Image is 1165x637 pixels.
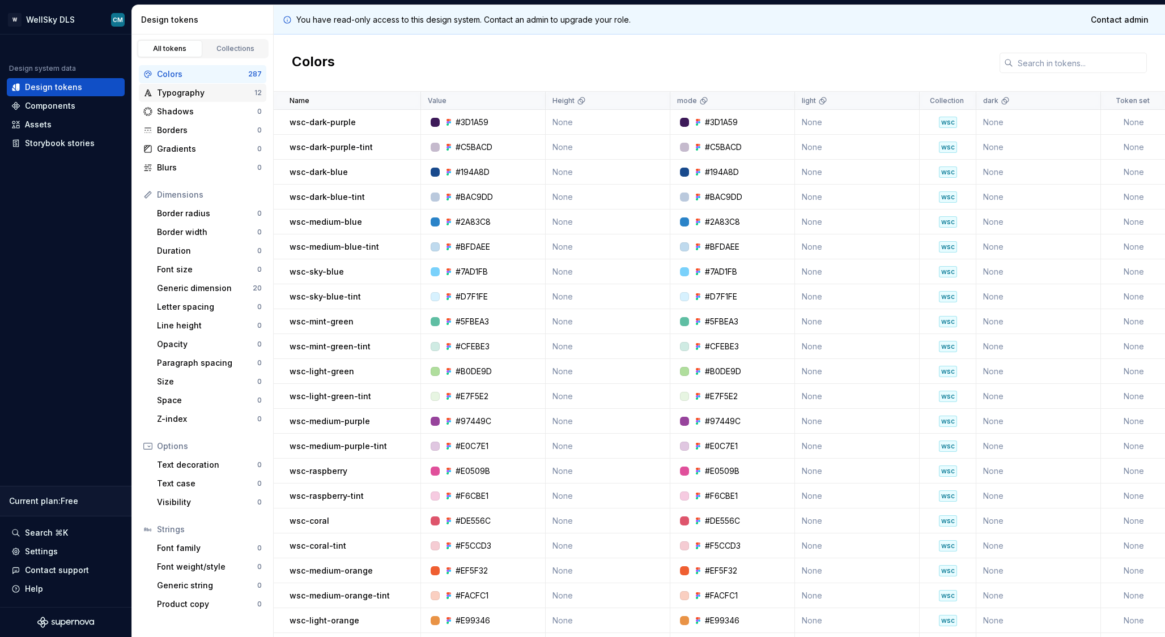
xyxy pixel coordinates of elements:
[705,441,738,452] div: #E0C7E1
[290,96,309,105] p: Name
[257,246,262,255] div: 0
[152,410,266,428] a: Z-index0
[157,497,257,508] div: Visibility
[257,562,262,571] div: 0
[139,159,266,177] a: Blurs0
[157,69,248,80] div: Colors
[152,456,266,474] a: Text decoration0
[795,608,920,633] td: None
[157,106,257,117] div: Shadows
[139,102,266,121] a: Shadows0
[157,561,257,572] div: Font weight/style
[976,234,1101,259] td: None
[939,341,957,352] div: wsc
[290,216,362,228] p: wsc-medium-blue
[456,565,488,576] div: #EF5F32
[939,191,957,203] div: wsc
[152,242,266,260] a: Duration0
[290,341,371,352] p: wsc-mint-green-tint
[939,142,957,153] div: wsc
[7,561,125,579] button: Contact support
[257,302,262,311] div: 0
[290,590,390,601] p: wsc-medium-orange-tint
[705,515,740,527] div: #DE556C
[939,166,957,178] div: wsc
[456,341,490,352] div: #CFEBE3
[290,316,354,327] p: wsc-mint-green
[456,441,488,452] div: #E0C7E1
[546,259,670,284] td: None
[456,391,488,402] div: #E7F5E2
[141,14,269,25] div: Design tokens
[546,110,670,135] td: None
[157,162,257,173] div: Blurs
[25,82,82,93] div: Design tokens
[152,391,266,409] a: Space0
[257,144,262,153] div: 0
[142,44,198,53] div: All tokens
[1083,10,1156,30] a: Contact admin
[152,298,266,316] a: Letter spacing0
[25,565,89,576] div: Contact support
[290,465,347,477] p: wsc-raspberry
[290,166,348,178] p: wsc-dark-blue
[705,216,740,228] div: #2A83C8
[705,416,741,427] div: #97449C
[795,459,920,484] td: None
[157,395,257,406] div: Space
[152,558,266,576] a: Font weight/style0
[705,117,738,128] div: #3D1A59
[795,583,920,608] td: None
[257,414,262,424] div: 0
[25,527,68,538] div: Search ⌘K
[157,376,257,387] div: Size
[976,434,1101,459] td: None
[257,581,262,590] div: 0
[705,142,742,153] div: #C5BACD
[248,70,262,79] div: 287
[456,166,490,178] div: #194A8D
[546,359,670,384] td: None
[157,189,262,200] div: Dimensions
[456,142,492,153] div: #C5BACD
[152,204,266,223] a: Border radius0
[939,291,957,302] div: wsc
[157,542,257,554] div: Font family
[1091,14,1149,25] span: Contact admin
[139,84,266,102] a: Typography12
[795,259,920,284] td: None
[157,441,262,452] div: Options
[939,416,957,427] div: wsc
[976,334,1101,359] td: None
[25,546,58,557] div: Settings
[456,416,491,427] div: #97449C
[546,459,670,484] td: None
[976,508,1101,533] td: None
[456,540,491,552] div: #F5CCD3
[290,416,370,427] p: wsc-medium-purple
[795,334,920,359] td: None
[157,125,257,136] div: Borders
[939,615,957,626] div: wsc
[152,539,266,557] a: Font family0
[976,409,1101,434] td: None
[257,396,262,405] div: 0
[795,434,920,459] td: None
[705,166,739,178] div: #194A8D
[253,284,262,293] div: 20
[456,515,491,527] div: #DE556C
[939,241,957,253] div: wsc
[7,524,125,542] button: Search ⌘K
[157,301,257,313] div: Letter spacing
[705,266,737,277] div: #7AD1FB
[705,366,741,377] div: #B0DE9D
[37,617,94,628] a: Supernova Logo
[296,14,631,25] p: You have read-only access to this design system. Contact an admin to upgrade your role.
[456,590,488,601] div: #FACFC1
[677,96,697,105] p: mode
[7,78,125,96] a: Design tokens
[290,117,356,128] p: wsc-dark-purple
[25,138,95,149] div: Storybook stories
[939,465,957,477] div: wsc
[157,208,257,219] div: Border radius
